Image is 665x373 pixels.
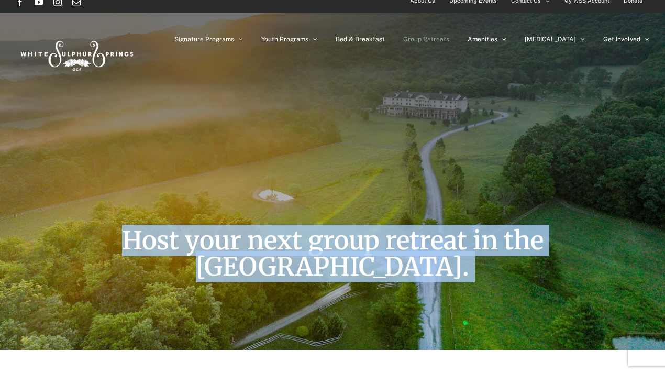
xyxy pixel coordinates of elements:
[336,36,385,42] span: Bed & Breakfast
[468,13,506,65] a: Amenities
[525,36,576,42] span: [MEDICAL_DATA]
[122,225,544,282] span: Host your next group retreat in the [GEOGRAPHIC_DATA].
[603,36,640,42] span: Get Involved
[468,36,497,42] span: Amenities
[403,13,449,65] a: Group Retreats
[261,36,308,42] span: Youth Programs
[174,13,243,65] a: Signature Programs
[174,36,234,42] span: Signature Programs
[16,29,136,79] img: White Sulphur Springs Logo
[403,36,449,42] span: Group Retreats
[525,13,585,65] a: [MEDICAL_DATA]
[336,13,385,65] a: Bed & Breakfast
[261,13,317,65] a: Youth Programs
[174,13,649,65] nav: Main Menu
[603,13,649,65] a: Get Involved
